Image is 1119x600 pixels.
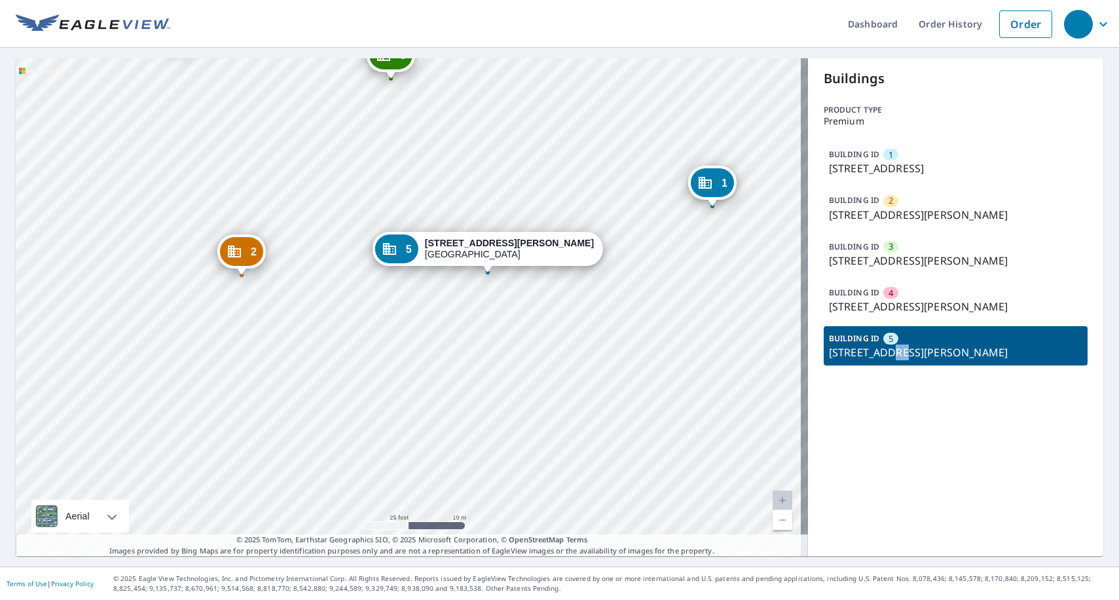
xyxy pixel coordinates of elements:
[824,69,1088,88] p: Buildings
[425,238,594,248] strong: [STREET_ADDRESS][PERSON_NAME]
[889,333,893,345] span: 5
[829,253,1082,269] p: [STREET_ADDRESS][PERSON_NAME]
[829,299,1082,314] p: [STREET_ADDRESS][PERSON_NAME]
[889,195,893,207] span: 2
[373,232,603,272] div: Dropped pin, building 5, Commercial property, 3727 Harding Ave Cincinnati, OH 45211
[7,579,47,588] a: Terms of Use
[829,149,879,160] p: BUILDING ID
[51,579,94,588] a: Privacy Policy
[889,287,893,299] span: 4
[236,534,588,546] span: © 2025 TomTom, Earthstar Geographics SIO, © 2025 Microsoft Corporation, ©
[824,116,1088,126] p: Premium
[217,234,266,275] div: Dropped pin, building 2, Commercial property, 3728 Saint Martins Pl Cincinnati, OH 45211
[824,104,1088,116] p: Product type
[7,580,94,588] p: |
[999,10,1052,38] a: Order
[251,247,257,257] span: 2
[889,149,893,161] span: 1
[829,195,879,206] p: BUILDING ID
[509,534,564,544] a: OpenStreetMap
[16,534,808,556] p: Images provided by Bing Maps are for property identification purposes only and are not a represen...
[113,574,1112,593] p: © 2025 Eagle View Technologies, Inc. and Pictometry International Corp. All Rights Reserved. Repo...
[829,241,879,252] p: BUILDING ID
[773,510,792,530] a: Current Level 20, Zoom Out
[566,534,588,544] a: Terms
[722,178,727,188] span: 1
[425,238,594,260] div: [GEOGRAPHIC_DATA]
[773,491,792,510] a: Current Level 20, Zoom In Disabled
[31,500,129,533] div: Aerial
[400,50,406,60] span: 3
[829,160,1082,176] p: [STREET_ADDRESS]
[62,500,94,533] div: Aerial
[367,38,415,79] div: Dropped pin, building 3, Commercial property, 3729 Harding Ave Cincinnati, OH 45211
[406,244,412,254] span: 5
[16,14,170,34] img: EV Logo
[829,345,1082,360] p: [STREET_ADDRESS][PERSON_NAME]
[829,207,1082,223] p: [STREET_ADDRESS][PERSON_NAME]
[829,287,879,298] p: BUILDING ID
[688,166,737,206] div: Dropped pin, building 1, Commercial property, 3633 Glenmore Ave Cincinnati, OH 45211
[829,333,879,344] p: BUILDING ID
[889,240,893,253] span: 3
